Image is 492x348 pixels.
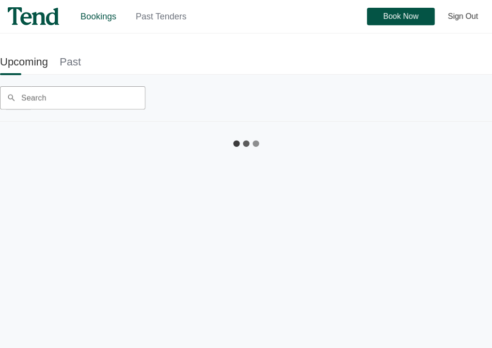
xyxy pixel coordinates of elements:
[367,8,435,25] button: Book Now
[8,7,59,25] img: tend-logo.4d3a83578fb939362e0a58f12f1af3e6.svg
[136,12,187,21] a: Past Tenders
[60,51,81,73] a: Past
[442,8,484,25] button: Sign Out
[80,12,116,21] a: Bookings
